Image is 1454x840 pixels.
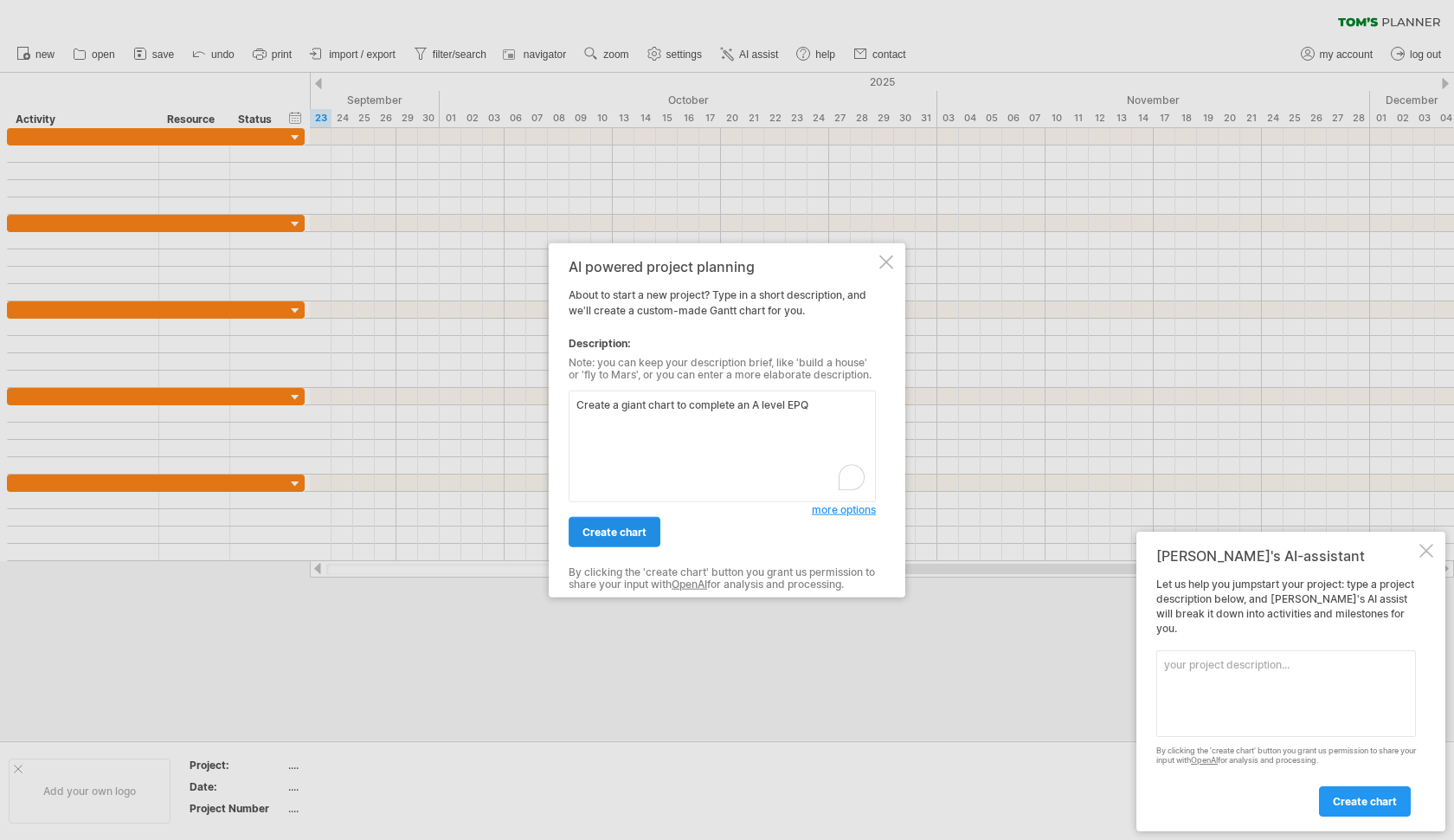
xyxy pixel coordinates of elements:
[1156,746,1416,766] div: By clicking the 'create chart' button you grant us permission to share your input with for analys...
[1191,755,1218,765] a: OpenAI
[569,336,876,352] div: Description:
[569,566,876,591] div: By clicking the 'create chart' button you grant us permission to share your input with for analys...
[1319,786,1411,817] a: create chart
[569,259,876,275] div: AI powered project planning
[569,391,876,502] textarea: To enrich screen reader interactions, please activate Accessibility in Grammarly extension settings
[672,578,707,591] a: OpenAI
[1333,795,1397,808] span: create chart
[812,503,876,516] span: more options
[582,526,647,539] span: create chart
[569,357,876,382] div: Note: you can keep your description brief, like 'build a house' or 'fly to Mars', or you can ente...
[1156,547,1416,565] div: [PERSON_NAME]'s AI-assistant
[812,502,876,518] a: more options
[569,517,660,547] a: create chart
[1156,578,1416,816] div: Let us help you jumpstart your project: type a project description below, and [PERSON_NAME]'s AI ...
[569,259,876,582] div: About to start a new project? Type in a short description, and we'll create a custom-made Gantt c...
